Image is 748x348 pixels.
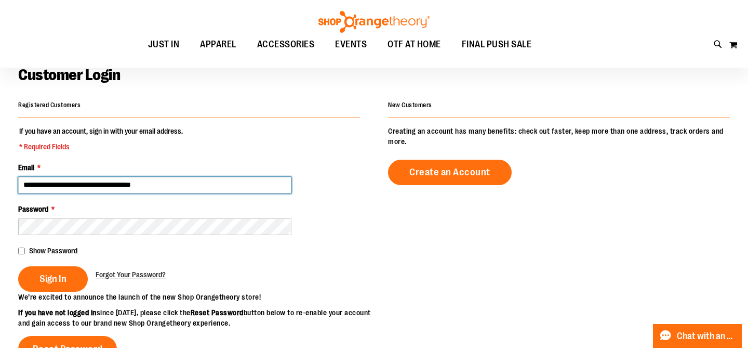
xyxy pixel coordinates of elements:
p: since [DATE], please click the button below to re-enable your account and gain access to our bran... [18,307,374,328]
strong: If you have not logged in [18,308,97,317]
span: OTF AT HOME [388,33,441,56]
span: Forgot Your Password? [96,270,166,279]
span: Email [18,163,34,172]
span: Customer Login [18,66,120,84]
strong: Registered Customers [18,101,81,109]
a: Forgot Your Password? [96,269,166,280]
span: JUST IN [148,33,180,56]
button: Sign In [18,266,88,292]
img: Shop Orangetheory [317,11,431,33]
p: We’re excited to announce the launch of the new Shop Orangetheory store! [18,292,374,302]
a: Create an Account [388,160,512,185]
span: ACCESSORIES [257,33,315,56]
p: Creating an account has many benefits: check out faster, keep more than one address, track orders... [388,126,730,147]
span: Sign In [39,273,66,285]
button: Chat with an Expert [653,324,742,348]
span: Chat with an Expert [677,331,736,341]
strong: Reset Password [191,308,244,317]
legend: If you have an account, sign in with your email address. [18,126,184,152]
span: Show Password [29,247,77,255]
span: EVENTS [335,33,367,56]
span: APPAREL [200,33,236,56]
span: Create an Account [409,166,490,178]
strong: New Customers [388,101,432,109]
span: * Required Fields [19,141,183,152]
span: FINAL PUSH SALE [462,33,532,56]
span: Password [18,205,48,213]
